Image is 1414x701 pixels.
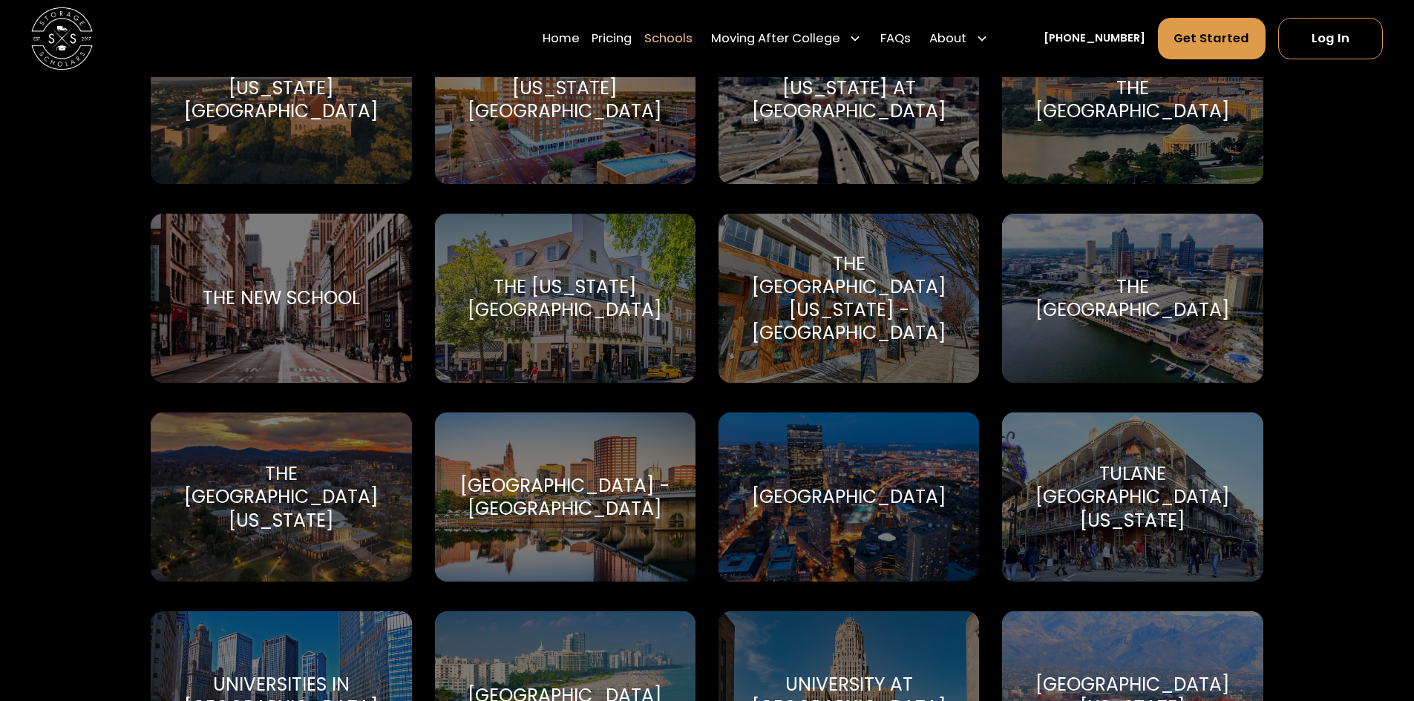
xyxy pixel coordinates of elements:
[151,15,411,185] a: Go to selected school
[31,7,93,69] img: Storage Scholars main logo
[705,17,868,60] div: Moving After College
[1002,214,1263,384] a: Go to selected school
[454,275,677,321] div: The [US_STATE][GEOGRAPHIC_DATA]
[1021,76,1244,122] div: The [GEOGRAPHIC_DATA]
[929,30,966,48] div: About
[203,286,360,309] div: The New School
[644,17,693,60] a: Schools
[923,17,995,60] div: About
[454,474,677,520] div: [GEOGRAPHIC_DATA] - [GEOGRAPHIC_DATA]
[169,76,393,122] div: [US_STATE][GEOGRAPHIC_DATA]
[435,412,695,582] a: Go to selected school
[737,76,960,122] div: [US_STATE] at [GEOGRAPHIC_DATA]
[435,214,695,384] a: Go to selected school
[1044,30,1145,47] a: [PHONE_NUMBER]
[454,76,677,122] div: [US_STATE][GEOGRAPHIC_DATA]
[1002,412,1263,582] a: Go to selected school
[592,17,632,60] a: Pricing
[719,15,979,185] a: Go to selected school
[543,17,580,60] a: Home
[1002,15,1263,185] a: Go to selected school
[711,30,840,48] div: Moving After College
[1021,462,1244,532] div: Tulane [GEOGRAPHIC_DATA][US_STATE]
[169,462,393,532] div: The [GEOGRAPHIC_DATA][US_STATE]
[737,252,960,345] div: The [GEOGRAPHIC_DATA][US_STATE] - [GEOGRAPHIC_DATA]
[31,7,93,69] a: home
[1278,18,1383,59] a: Log In
[151,214,411,384] a: Go to selected school
[719,214,979,384] a: Go to selected school
[1158,18,1266,59] a: Get Started
[1021,275,1244,321] div: The [GEOGRAPHIC_DATA]
[880,17,911,60] a: FAQs
[752,485,946,508] div: [GEOGRAPHIC_DATA]
[719,412,979,582] a: Go to selected school
[435,15,695,185] a: Go to selected school
[151,412,411,582] a: Go to selected school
